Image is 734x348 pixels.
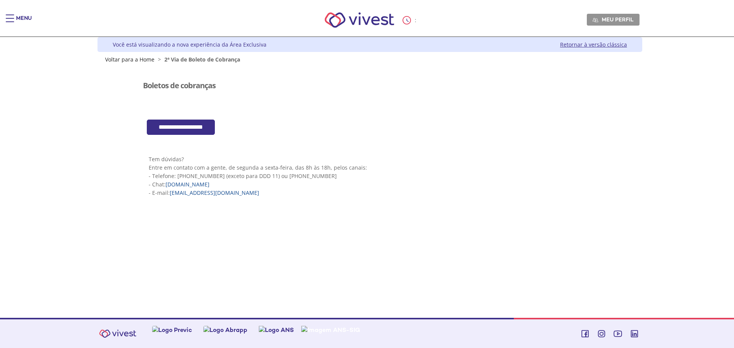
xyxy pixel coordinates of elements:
span: Meu perfil [602,16,633,23]
div: Menu [16,15,32,30]
div: : [403,16,418,24]
img: Logo ANS [259,326,294,334]
a: Retornar à versão clássica [560,41,627,48]
span: > [156,56,163,63]
section: <span lang="pt-BR" dir="ltr">Visualizador do Conteúdo da Web</span> 1 [143,142,597,209]
a: Meu perfil [587,14,640,25]
p: Tem dúvidas? Entre em contato com a gente, de segunda a sexta-feira, das 8h às 18h, pelos canais:... [149,155,591,197]
img: Meu perfil [593,17,598,23]
section: <span lang="pt-BR" dir="ltr">Cob360 - Area Restrita - Emprestimos</span> [143,120,597,135]
img: Imagem ANS-SIG [301,326,360,334]
h3: Boletos de cobranças [143,81,216,90]
div: Você está visualizando a nova experiência da Área Exclusiva [113,41,266,48]
img: Logo Abrapp [203,326,247,334]
a: [DOMAIN_NAME] [166,181,209,188]
img: Vivest [95,325,141,342]
section: <span lang="pt-BR" dir="ltr">Visualizador do Conteúdo da Web</span> [143,70,597,112]
a: [EMAIL_ADDRESS][DOMAIN_NAME] [170,189,259,196]
div: Vivest [92,37,642,318]
img: Vivest [316,4,403,36]
a: Voltar para a Home [105,56,154,63]
img: Logo Previc [152,326,192,334]
span: 2ª Via de Boleto de Cobrança [164,56,240,63]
